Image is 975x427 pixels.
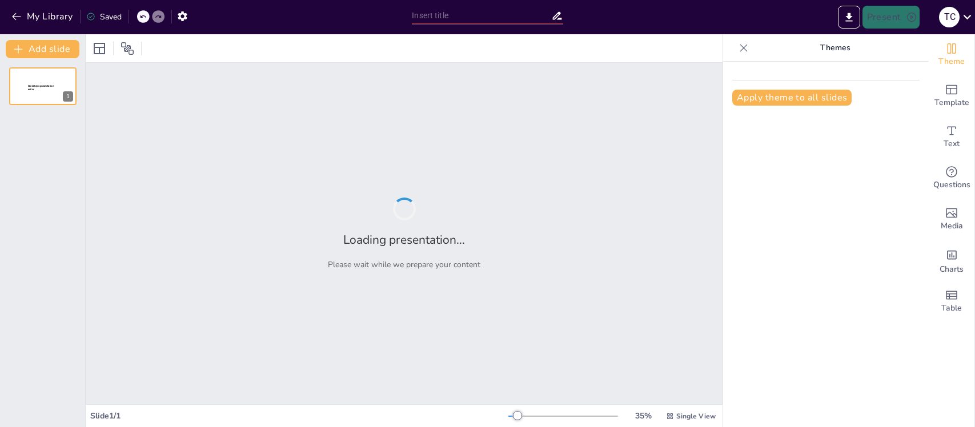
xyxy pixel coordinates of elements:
span: Questions [933,179,970,191]
div: 1 [9,67,77,105]
p: Please wait while we prepare your content [328,259,480,270]
div: Add charts and graphs [929,240,974,281]
button: My Library [9,7,78,26]
button: Add slide [6,40,79,58]
div: Add ready made slides [929,75,974,116]
span: Template [934,96,969,109]
button: Present [862,6,920,29]
div: T C [939,7,960,27]
div: Layout [90,39,109,58]
span: Single View [676,412,716,421]
div: Add text boxes [929,116,974,158]
div: Change the overall theme [929,34,974,75]
div: Saved [86,11,122,22]
span: Charts [940,263,964,276]
div: Get real-time input from your audience [929,158,974,199]
div: 35 % [629,410,657,421]
div: Add a table [929,281,974,322]
input: Insert title [412,7,551,24]
div: Slide 1 / 1 [90,410,508,421]
span: Position [121,42,134,55]
span: Theme [938,55,965,68]
div: Add images, graphics, shapes or video [929,199,974,240]
button: T C [939,6,960,29]
h2: Loading presentation... [343,232,465,248]
div: 1 [63,91,73,102]
button: Export to PowerPoint [838,6,860,29]
span: Media [941,220,963,232]
span: Sendsteps presentation editor [28,84,54,91]
span: Table [941,302,962,315]
span: Text [944,138,960,150]
button: Apply theme to all slides [732,90,852,106]
p: Themes [753,34,917,62]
